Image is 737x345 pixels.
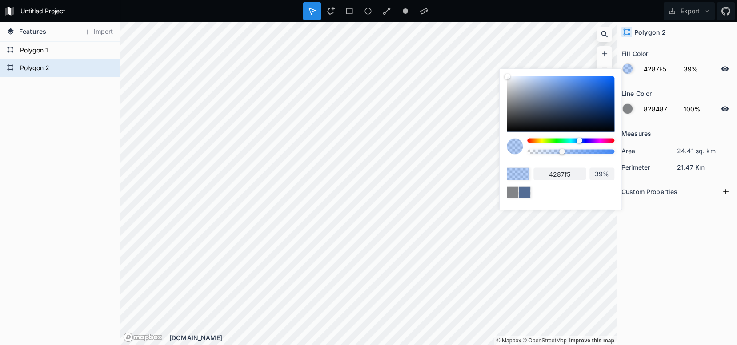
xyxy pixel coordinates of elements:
dd: 24.41 sq. km [677,146,733,155]
a: Mapbox logo [123,332,162,342]
button: Export [664,2,715,20]
a: Map feedback [569,337,614,344]
h4: Polygon 2 [634,28,666,37]
h2: Fill Color [621,47,648,60]
h2: Line Color [621,87,652,100]
dt: perimeter [621,163,677,172]
span: Features [19,27,46,36]
dt: area [621,146,677,155]
a: OpenStreetMap [523,337,567,344]
button: Import [79,25,117,39]
div: [DOMAIN_NAME] [169,333,617,342]
h2: Custom Properties [621,185,677,198]
dd: 21.47 Km [677,163,733,172]
h2: Measures [621,127,651,140]
a: Mapbox [496,337,521,344]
